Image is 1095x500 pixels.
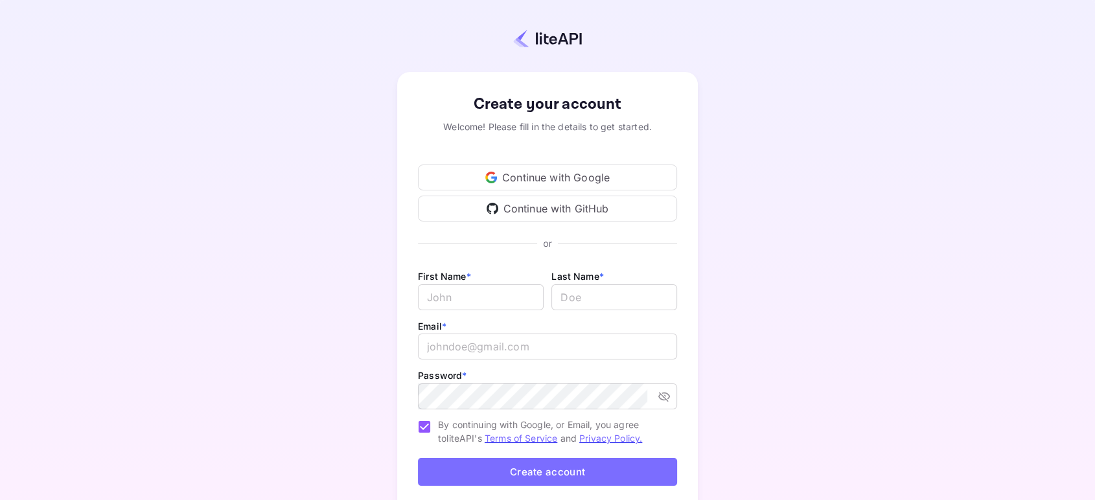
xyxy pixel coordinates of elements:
[551,284,677,310] input: Doe
[418,284,544,310] input: John
[579,433,642,444] a: Privacy Policy.
[438,418,667,445] span: By continuing with Google, or Email, you agree to liteAPI's and
[485,433,557,444] a: Terms of Service
[418,165,677,190] div: Continue with Google
[418,120,677,133] div: Welcome! Please fill in the details to get started.
[418,370,467,381] label: Password
[418,334,677,359] input: johndoe@gmail.com
[652,385,676,408] button: toggle password visibility
[551,271,604,282] label: Last Name
[418,321,446,332] label: Email
[418,93,677,116] div: Create your account
[418,458,677,486] button: Create account
[418,271,471,282] label: First Name
[513,29,582,48] img: liteapi
[418,196,677,222] div: Continue with GitHub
